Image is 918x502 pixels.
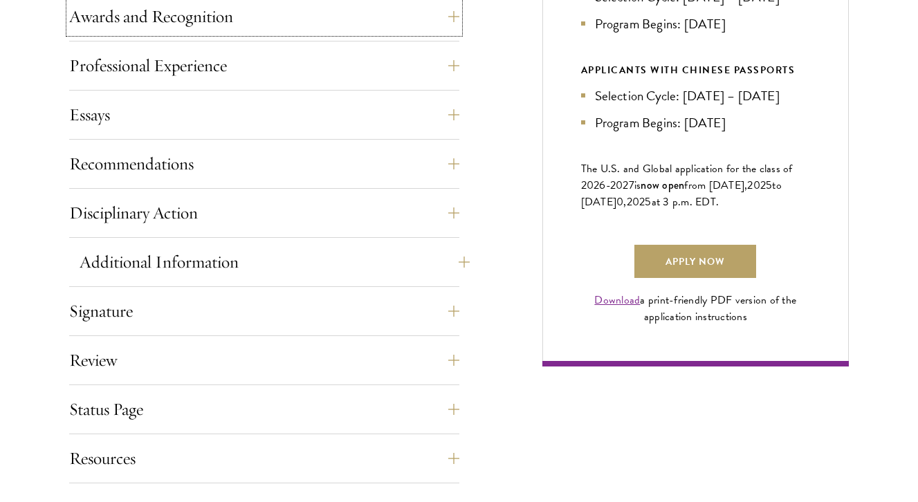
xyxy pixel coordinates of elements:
div: a print-friendly PDF version of the application instructions [581,292,811,325]
span: to [DATE] [581,177,782,210]
button: Resources [69,442,459,475]
a: Apply Now [634,245,756,278]
li: Selection Cycle: [DATE] – [DATE] [581,86,811,106]
span: 0 [616,194,623,210]
li: Program Begins: [DATE] [581,14,811,34]
button: Review [69,344,459,377]
span: 5 [645,194,651,210]
a: Download [594,292,640,308]
span: -202 [606,177,629,194]
button: Additional Information [80,245,470,279]
button: Essays [69,98,459,131]
span: at 3 p.m. EDT. [652,194,719,210]
span: 5 [766,177,772,194]
span: The U.S. and Global application for the class of 202 [581,160,793,194]
span: now open [641,177,684,193]
button: Professional Experience [69,49,459,82]
button: Disciplinary Action [69,196,459,230]
div: APPLICANTS WITH CHINESE PASSPORTS [581,62,811,79]
button: Status Page [69,393,459,426]
span: from [DATE], [684,177,747,194]
span: 202 [747,177,766,194]
span: , [623,194,626,210]
span: 6 [599,177,605,194]
li: Program Begins: [DATE] [581,113,811,133]
button: Signature [69,295,459,328]
button: Recommendations [69,147,459,180]
span: 202 [627,194,645,210]
span: is [634,177,641,194]
span: 7 [629,177,634,194]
